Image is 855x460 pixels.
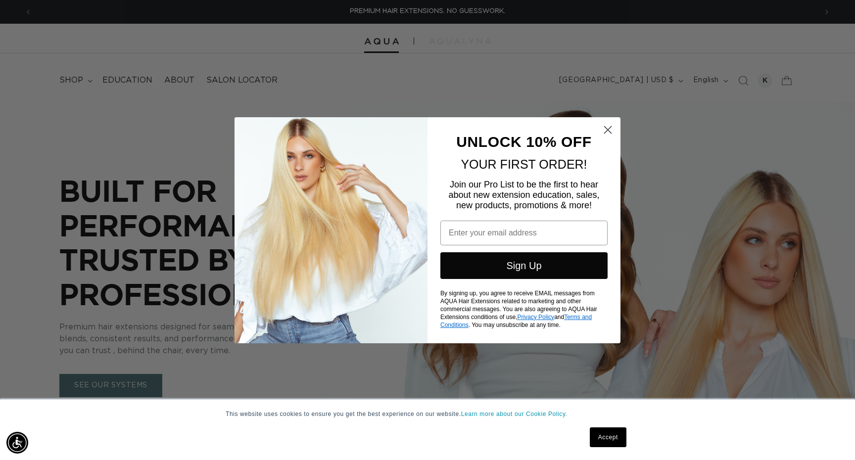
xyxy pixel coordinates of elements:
img: daab8b0d-f573-4e8c-a4d0-05ad8d765127.png [235,117,427,343]
iframe: Chat Widget [806,413,855,460]
p: This website uses cookies to ensure you get the best experience on our website. [226,410,629,418]
a: Learn more about our Cookie Policy. [461,411,568,417]
button: Sign Up [440,252,608,279]
span: Join our Pro List to be the first to hear about new extension education, sales, new products, pro... [448,180,599,210]
div: Accessibility Menu [6,432,28,454]
input: Enter your email address [440,221,608,245]
a: Accept [590,427,626,447]
span: YOUR FIRST ORDER! [461,157,587,171]
a: Privacy Policy [517,314,554,321]
button: Close dialog [599,121,617,138]
span: By signing up, you agree to receive EMAIL messages from AQUA Hair Extensions related to marketing... [440,290,597,328]
span: UNLOCK 10% OFF [456,134,591,150]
